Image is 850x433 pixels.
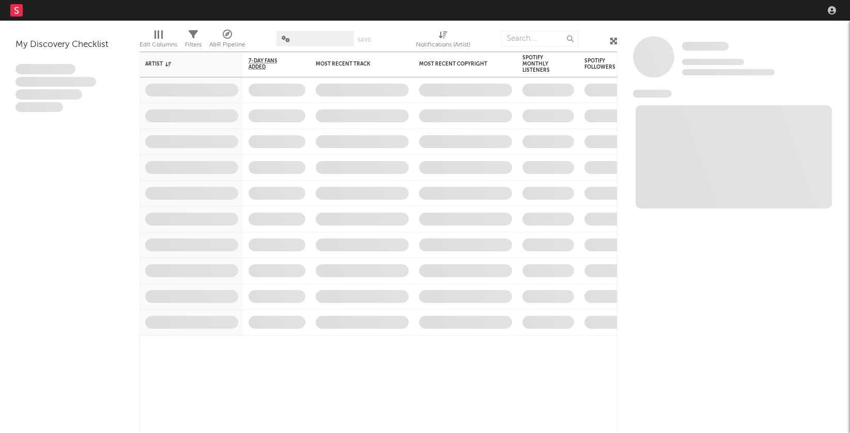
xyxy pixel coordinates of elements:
[16,77,96,87] span: Integer aliquet in purus et
[145,61,223,67] div: Artist
[584,58,621,70] div: Spotify Followers
[185,39,202,51] div: Filters
[249,58,290,70] span: 7-Day Fans Added
[185,26,202,56] div: Filters
[16,102,63,113] span: Aliquam viverra
[16,39,124,51] div: My Discovery Checklist
[419,61,497,67] div: Most Recent Copyright
[16,64,75,74] span: Lorem ipsum dolor
[682,59,744,65] span: Tracking Since: [DATE]
[682,69,775,75] span: 0 fans last week
[358,37,371,43] button: Save
[416,39,470,51] div: Notifications (Artist)
[316,61,393,67] div: Most Recent Track
[416,26,470,56] div: Notifications (Artist)
[140,39,177,51] div: Edit Columns
[682,41,729,52] a: Some Artist
[16,89,82,100] span: Praesent ac interdum
[209,39,245,51] div: A&R Pipeline
[501,31,579,46] input: Search...
[140,26,177,56] div: Edit Columns
[522,55,559,73] div: Spotify Monthly Listeners
[633,90,672,98] span: News Feed
[682,42,729,51] span: Some Artist
[209,26,245,56] div: A&R Pipeline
